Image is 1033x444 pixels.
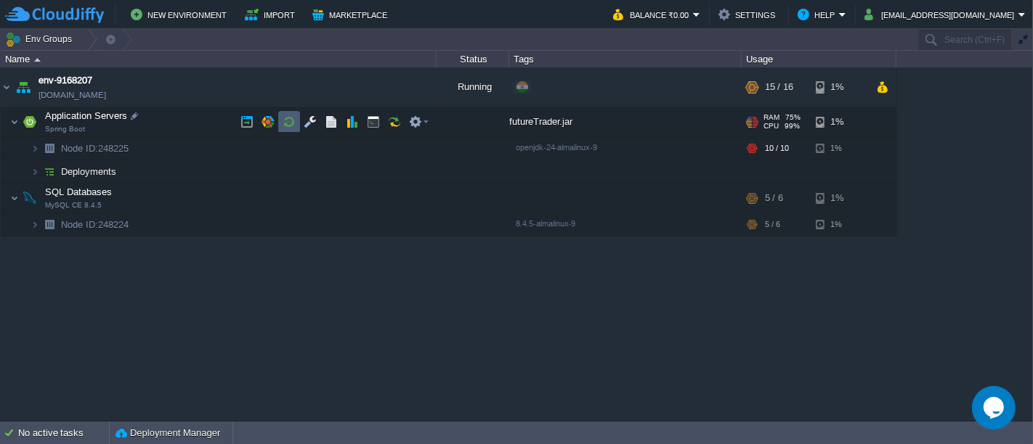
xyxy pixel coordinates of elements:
[816,184,863,213] div: 1%
[20,107,40,136] img: AMDAwAAAACH5BAEAAAAALAAAAAABAAEAAAICRAEAOw==
[61,219,98,230] span: Node ID:
[60,165,118,178] a: Deployments
[245,6,299,23] button: Import
[312,6,392,23] button: Marketplace
[718,6,779,23] button: Settings
[116,426,220,440] button: Deployment Manager
[516,143,597,152] span: openjdk-24-almalinux-9
[61,143,98,154] span: Node ID:
[765,67,793,107] div: 15 / 16
[816,137,863,160] div: 1%
[60,218,131,231] a: Node ID:248224
[816,107,863,136] div: 1%
[20,184,40,213] img: AMDAwAAAACH5BAEAAAAALAAAAAABAAEAAAICRAEAOw==
[5,6,104,24] img: CloudJiffy
[44,110,129,122] span: Application Servers
[785,122,800,131] span: 99%
[13,67,33,107] img: AMDAwAAAACH5BAEAAAAALAAAAAABAAEAAAICRAEAOw==
[613,6,693,23] button: Balance ₹0.00
[44,110,129,121] a: Application ServersSpring Boot
[765,137,789,160] div: 10 / 10
[60,142,131,155] span: 248225
[60,142,131,155] a: Node ID:248225
[864,6,1018,23] button: [EMAIL_ADDRESS][DOMAIN_NAME]
[131,6,231,23] button: New Environment
[516,219,575,228] span: 8.4.5-almalinux-9
[44,186,114,198] span: SQL Databases
[437,67,509,107] div: Running
[1,51,436,67] div: Name
[34,58,41,62] img: AMDAwAAAACH5BAEAAAAALAAAAAABAAEAAAICRAEAOw==
[31,213,39,236] img: AMDAwAAAACH5BAEAAAAALAAAAAABAAEAAAICRAEAOw==
[39,73,92,88] a: env-9168207
[816,213,863,236] div: 1%
[510,51,741,67] div: Tags
[763,122,779,131] span: CPU
[39,213,60,236] img: AMDAwAAAACH5BAEAAAAALAAAAAABAAEAAAICRAEAOw==
[972,386,1018,429] iframe: chat widget
[5,29,77,49] button: Env Groups
[816,67,863,107] div: 1%
[45,201,102,210] span: MySQL CE 8.4.5
[44,186,114,197] a: SQL DatabasesMySQL CE 8.4.5
[10,107,19,136] img: AMDAwAAAACH5BAEAAAAALAAAAAABAAEAAAICRAEAOw==
[31,160,39,183] img: AMDAwAAAACH5BAEAAAAALAAAAAABAAEAAAICRAEAOw==
[798,6,839,23] button: Help
[10,184,19,213] img: AMDAwAAAACH5BAEAAAAALAAAAAABAAEAAAICRAEAOw==
[765,184,783,213] div: 5 / 6
[39,160,60,183] img: AMDAwAAAACH5BAEAAAAALAAAAAABAAEAAAICRAEAOw==
[31,137,39,160] img: AMDAwAAAACH5BAEAAAAALAAAAAABAAEAAAICRAEAOw==
[45,125,85,133] span: Spring Boot
[742,51,896,67] div: Usage
[60,218,131,231] span: 248224
[763,113,779,122] span: RAM
[1,67,12,107] img: AMDAwAAAACH5BAEAAAAALAAAAAABAAEAAAICRAEAOw==
[765,213,780,236] div: 5 / 6
[509,107,742,136] div: futureTrader.jar
[437,51,509,67] div: Status
[39,88,106,102] a: [DOMAIN_NAME]
[785,113,801,122] span: 75%
[39,137,60,160] img: AMDAwAAAACH5BAEAAAAALAAAAAABAAEAAAICRAEAOw==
